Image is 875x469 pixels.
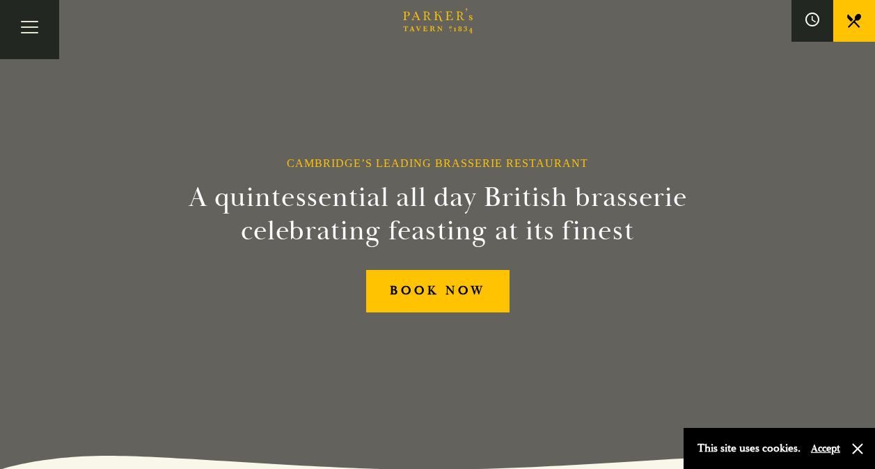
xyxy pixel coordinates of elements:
[811,442,840,455] button: Accept
[366,270,510,312] a: BOOK NOW
[851,442,865,456] button: Close and accept
[287,157,588,170] h1: Cambridge’s Leading Brasserie Restaurant
[120,181,755,248] h2: A quintessential all day British brasserie celebrating feasting at its finest
[697,438,801,459] p: This site uses cookies.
